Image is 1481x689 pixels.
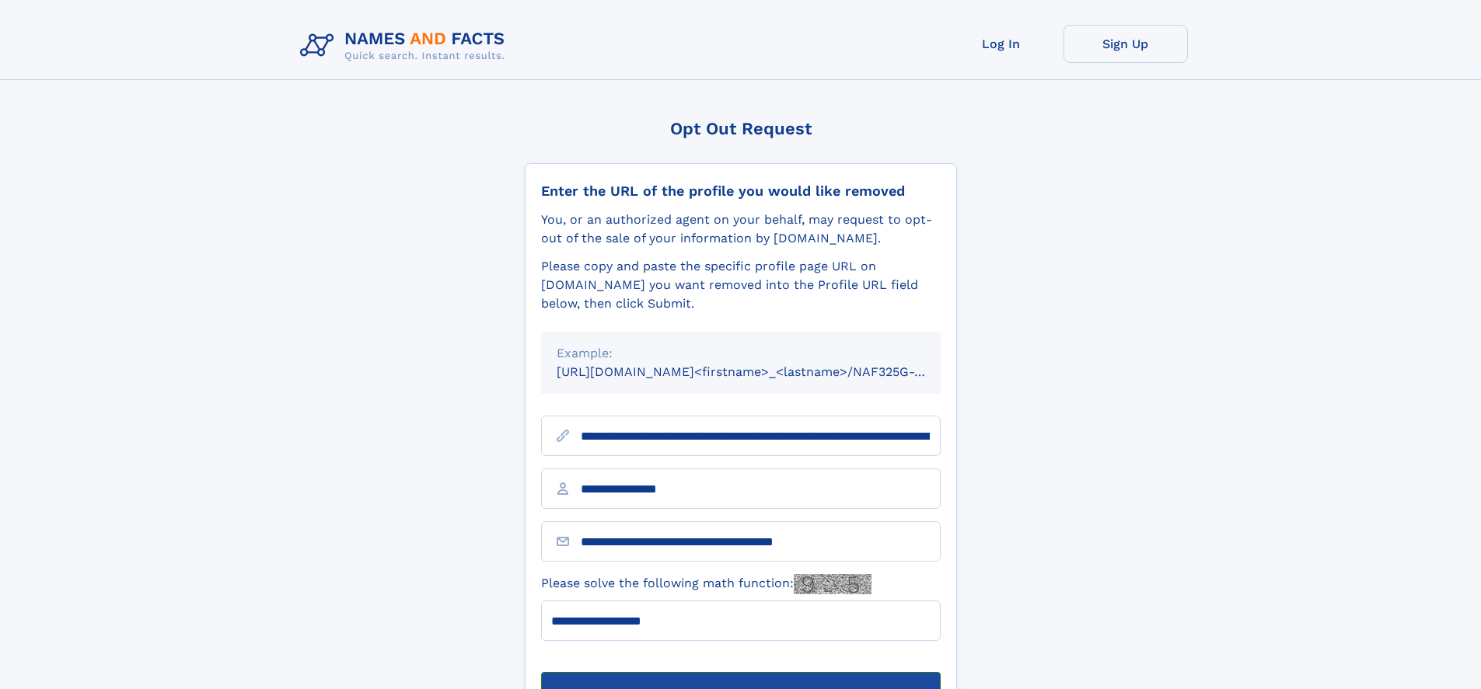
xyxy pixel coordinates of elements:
label: Please solve the following math function: [541,574,871,594]
small: [URL][DOMAIN_NAME]<firstname>_<lastname>/NAF325G-xxxxxxxx [557,364,970,379]
div: You, or an authorized agent on your behalf, may request to opt-out of the sale of your informatio... [541,211,941,248]
div: Enter the URL of the profile you would like removed [541,183,941,200]
div: Opt Out Request [525,119,957,138]
img: Logo Names and Facts [294,25,518,67]
div: Please copy and paste the specific profile page URL on [DOMAIN_NAME] you want removed into the Pr... [541,257,941,313]
div: Example: [557,344,925,363]
a: Sign Up [1064,25,1188,63]
a: Log In [939,25,1064,63]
